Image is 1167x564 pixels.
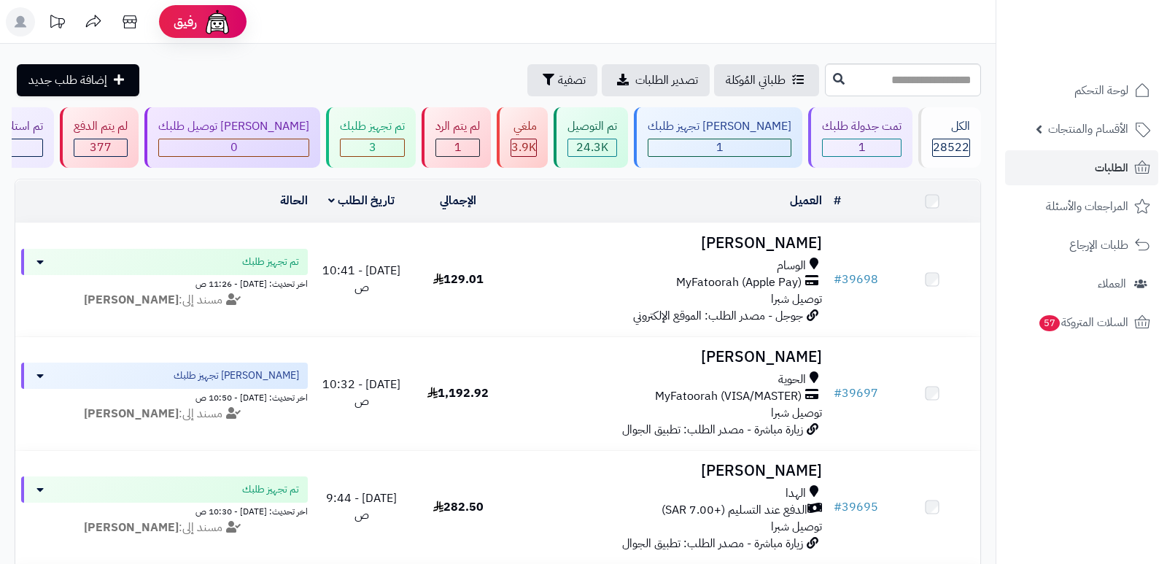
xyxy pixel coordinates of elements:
[805,107,915,168] a: تمت جدولة طلبك 1
[676,274,802,291] span: MyFatoorah (Apple Pay)
[280,192,308,209] a: الحالة
[823,139,901,156] div: 1
[328,192,395,209] a: تاريخ الطلب
[511,118,537,135] div: ملغي
[39,7,75,40] a: تحديثات المنصة
[10,292,319,309] div: مسند إلى:
[1039,314,1061,332] span: 57
[1038,312,1128,333] span: السلات المتروكة
[512,235,822,252] h3: [PERSON_NAME]
[440,192,476,209] a: الإجمالي
[1005,73,1158,108] a: لوحة التحكم
[834,271,878,288] a: #39698
[10,406,319,422] div: مسند إلى:
[341,139,404,156] div: 3
[1005,150,1158,185] a: الطلبات
[84,519,179,536] strong: [PERSON_NAME]
[602,64,710,96] a: تصدير الطلبات
[159,139,309,156] div: 0
[771,404,822,422] span: توصيل شبرا
[512,349,822,366] h3: [PERSON_NAME]
[1005,305,1158,340] a: السلات المتروكة57
[433,271,484,288] span: 129.01
[84,405,179,422] strong: [PERSON_NAME]
[419,107,494,168] a: لم يتم الرد 1
[21,389,308,404] div: اخر تحديث: [DATE] - 10:50 ص
[915,107,984,168] a: الكل28522
[242,482,299,497] span: تم تجهيز طلبك
[174,368,299,383] span: [PERSON_NAME] تجهيز طلبك
[436,139,479,156] div: 1
[568,139,616,156] div: 24259
[771,518,822,536] span: توصيل شبرا
[834,271,842,288] span: #
[511,139,536,156] div: 3880
[28,72,107,89] span: إضافة طلب جديد
[726,72,786,89] span: طلباتي المُوكلة
[822,118,902,135] div: تمت جدولة طلبك
[1069,235,1128,255] span: طلبات الإرجاع
[790,192,822,209] a: العميل
[777,258,806,274] span: الوسام
[340,118,405,135] div: تم تجهيز طلبك
[512,463,822,479] h3: [PERSON_NAME]
[933,139,969,156] span: 28522
[141,107,323,168] a: [PERSON_NAME] توصيل طلبك 0
[834,385,842,402] span: #
[834,385,878,402] a: #39697
[858,139,866,156] span: 1
[511,139,536,156] span: 3.9K
[369,139,376,156] span: 3
[174,13,197,31] span: رفيق
[1005,189,1158,224] a: المراجعات والأسئلة
[648,118,791,135] div: [PERSON_NAME] تجهيز طلبك
[230,139,238,156] span: 0
[158,118,309,135] div: [PERSON_NAME] توصيل طلبك
[435,118,480,135] div: لم يتم الرد
[84,291,179,309] strong: [PERSON_NAME]
[454,139,462,156] span: 1
[567,118,617,135] div: تم التوصيل
[21,503,308,518] div: اخر تحديث: [DATE] - 10:30 ص
[323,107,419,168] a: تم تجهيز طلبك 3
[551,107,631,168] a: تم التوصيل 24.3K
[622,535,803,552] span: زيارة مباشرة - مصدر الطلب: تطبيق الجوال
[17,64,139,96] a: إضافة طلب جديد
[322,376,400,410] span: [DATE] - 10:32 ص
[322,262,400,296] span: [DATE] - 10:41 ص
[74,139,127,156] div: 377
[433,498,484,516] span: 282.50
[778,371,806,388] span: الحوية
[714,64,819,96] a: طلباتي المُوكلة
[631,107,805,168] a: [PERSON_NAME] تجهيز طلبك 1
[1005,266,1158,301] a: العملاء
[786,485,806,502] span: الهدا
[932,118,970,135] div: الكل
[655,388,802,405] span: MyFatoorah (VISA/MASTER)
[57,107,141,168] a: لم يتم الدفع 377
[1095,158,1128,178] span: الطلبات
[203,7,232,36] img: ai-face.png
[1074,80,1128,101] span: لوحة التحكم
[558,72,586,89] span: تصفية
[576,139,608,156] span: 24.3K
[1046,196,1128,217] span: المراجعات والأسئلة
[1068,18,1153,49] img: logo-2.png
[834,498,842,516] span: #
[90,139,112,156] span: 377
[527,64,597,96] button: تصفية
[633,307,803,325] span: جوجل - مصدر الطلب: الموقع الإلكتروني
[771,290,822,308] span: توصيل شبرا
[1048,119,1128,139] span: الأقسام والمنتجات
[622,421,803,439] span: زيارة مباشرة - مصدر الطلب: تطبيق الجوال
[834,498,878,516] a: #39695
[242,255,299,269] span: تم تجهيز طلبك
[648,139,791,156] div: 1
[427,385,489,402] span: 1,192.92
[662,502,807,519] span: الدفع عند التسليم (+7.00 SAR)
[1098,274,1126,294] span: العملاء
[326,490,397,524] span: [DATE] - 9:44 ص
[716,139,724,156] span: 1
[74,118,128,135] div: لم يتم الدفع
[635,72,698,89] span: تصدير الطلبات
